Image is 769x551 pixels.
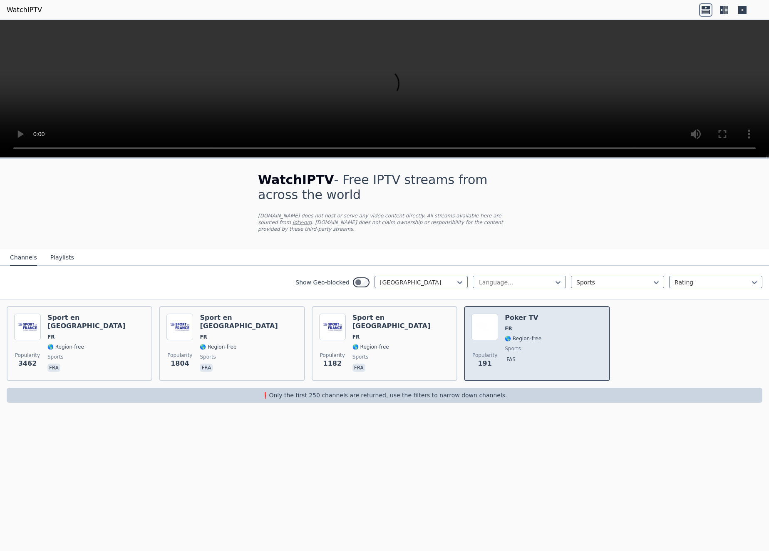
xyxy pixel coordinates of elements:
[505,314,541,322] h6: Poker TV
[352,364,365,372] p: fra
[295,278,350,287] label: Show Geo-blocked
[200,354,216,360] span: sports
[258,172,511,202] h1: - Free IPTV streams from across the world
[505,345,521,352] span: sports
[200,364,213,372] p: fra
[47,344,84,350] span: 🌎 Region-free
[50,250,74,266] button: Playlists
[471,314,498,340] img: Poker TV
[505,325,512,332] span: FR
[200,314,297,330] h6: Sport en [GEOGRAPHIC_DATA]
[167,352,192,359] span: Popularity
[47,314,145,330] h6: Sport en [GEOGRAPHIC_DATA]
[47,364,60,372] p: fra
[200,334,207,340] span: FR
[293,219,312,225] a: iptv-org
[258,172,334,187] span: WatchIPTV
[352,354,368,360] span: sports
[323,359,342,369] span: 1182
[47,354,63,360] span: sports
[15,352,40,359] span: Popularity
[14,314,41,340] img: Sport en France
[472,352,497,359] span: Popularity
[505,335,541,342] span: 🌎 Region-free
[352,314,450,330] h6: Sport en [GEOGRAPHIC_DATA]
[319,314,346,340] img: Sport en France
[7,5,42,15] a: WatchIPTV
[47,334,55,340] span: FR
[258,212,511,232] p: [DOMAIN_NAME] does not host or serve any video content directly. All streams available here are s...
[171,359,189,369] span: 1804
[352,344,389,350] span: 🌎 Region-free
[320,352,345,359] span: Popularity
[200,344,236,350] span: 🌎 Region-free
[478,359,491,369] span: 191
[18,359,37,369] span: 3462
[352,334,360,340] span: FR
[166,314,193,340] img: Sport en France
[505,355,517,364] p: fas
[10,250,37,266] button: Channels
[10,391,759,399] p: ❗️Only the first 250 channels are returned, use the filters to narrow down channels.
